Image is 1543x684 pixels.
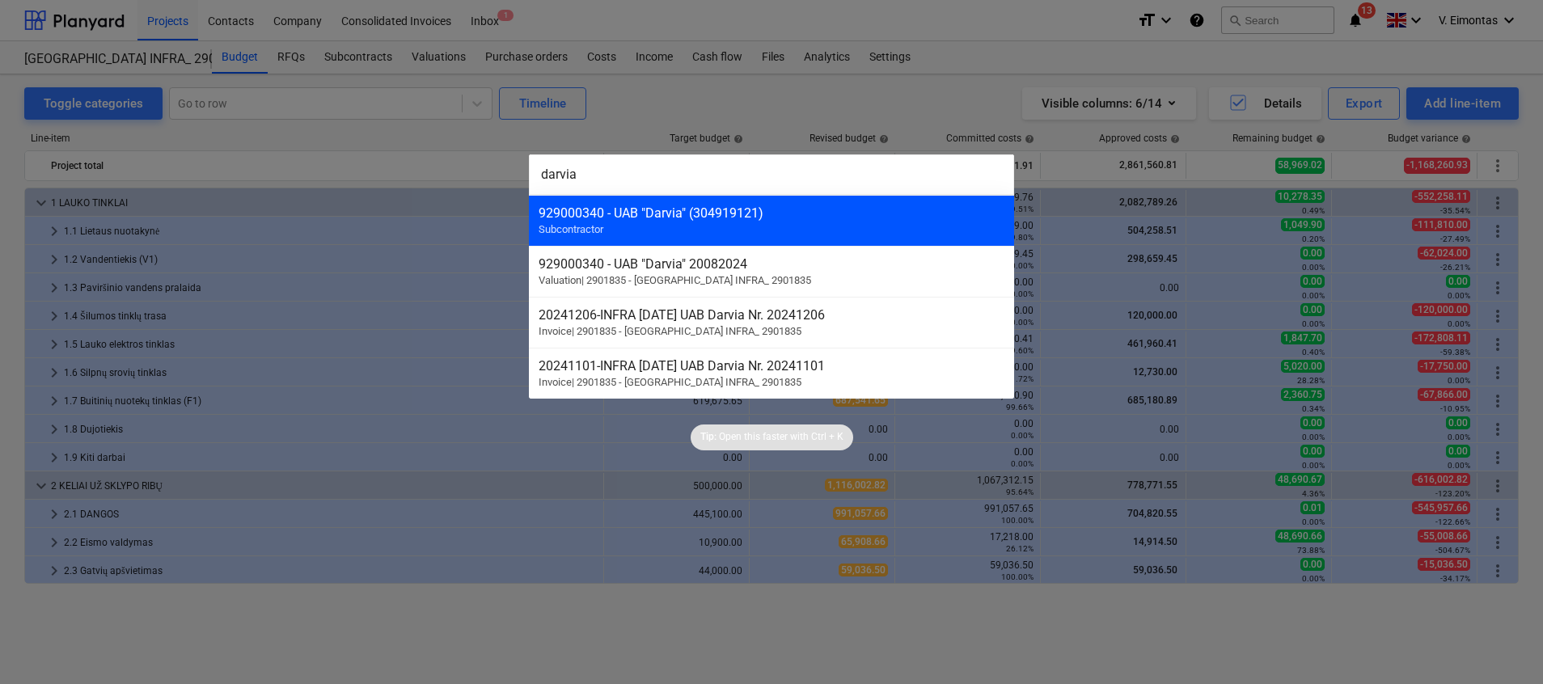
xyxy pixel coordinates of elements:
span: Valuation | 2901835 - [GEOGRAPHIC_DATA] INFRA_ 2901835 [539,274,811,286]
span: Invoice | 2901835 - [GEOGRAPHIC_DATA] INFRA_ 2901835 [539,376,801,388]
div: 20241101-INFRA [DATE] UAB Darvia Nr. 20241101Invoice| 2901835 - [GEOGRAPHIC_DATA] INFRA_ 2901835 [529,348,1014,399]
div: 20241101 - INFRA [DATE] UAB Darvia Nr. 20241101 [539,358,1004,374]
span: Invoice | 2901835 - [GEOGRAPHIC_DATA] INFRA_ 2901835 [539,325,801,337]
div: 929000340 - UAB "Darvia" 20082024Valuation| 2901835 - [GEOGRAPHIC_DATA] INFRA_ 2901835 [529,246,1014,297]
div: 929000340 - UAB "Darvia" (304919121) [539,205,1004,221]
div: 929000340 - UAB "Darvia" (304919121)Subcontractor [529,195,1014,246]
div: 20241206-INFRA [DATE] UAB Darvia Nr. 20241206Invoice| 2901835 - [GEOGRAPHIC_DATA] INFRA_ 2901835 [529,297,1014,348]
div: 20241206 - INFRA [DATE] UAB Darvia Nr. 20241206 [539,307,1004,323]
p: Ctrl + K [811,430,843,444]
div: 929000340 - UAB "Darvia" 20082024 [539,256,1004,272]
p: Tip: [700,430,717,444]
input: Search for projects, line-items, subcontracts, valuations, subcontractors... [529,154,1014,195]
p: Open this faster with [719,430,809,444]
div: Tip:Open this faster withCtrl + K [691,424,853,450]
span: Subcontractor [539,223,603,235]
iframe: Chat Widget [1462,606,1543,684]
